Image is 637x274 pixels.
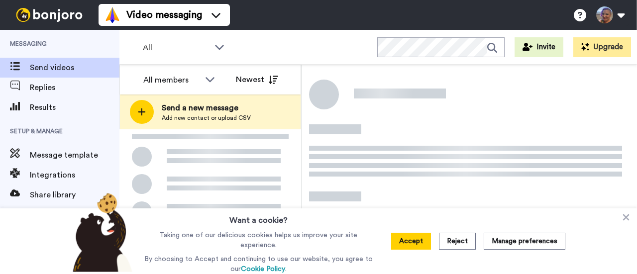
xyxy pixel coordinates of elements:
[64,192,137,272] img: bear-with-cookie.png
[143,74,200,86] div: All members
[142,230,375,250] p: Taking one of our delicious cookies helps us improve your site experience.
[30,101,119,113] span: Results
[162,114,251,122] span: Add new contact or upload CSV
[484,233,565,250] button: Manage preferences
[391,233,431,250] button: Accept
[229,208,288,226] h3: Want a cookie?
[105,7,120,23] img: vm-color.svg
[515,37,563,57] button: Invite
[30,149,119,161] span: Message template
[12,8,87,22] img: bj-logo-header-white.svg
[30,82,119,93] span: Replies
[30,189,119,201] span: Share library
[126,8,202,22] span: Video messaging
[573,37,631,57] button: Upgrade
[162,102,251,114] span: Send a new message
[439,233,476,250] button: Reject
[228,70,286,90] button: Newest
[30,62,119,74] span: Send videos
[30,169,119,181] span: Integrations
[142,254,375,274] p: By choosing to Accept and continuing to use our website, you agree to our .
[143,42,210,54] span: All
[241,266,285,273] a: Cookie Policy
